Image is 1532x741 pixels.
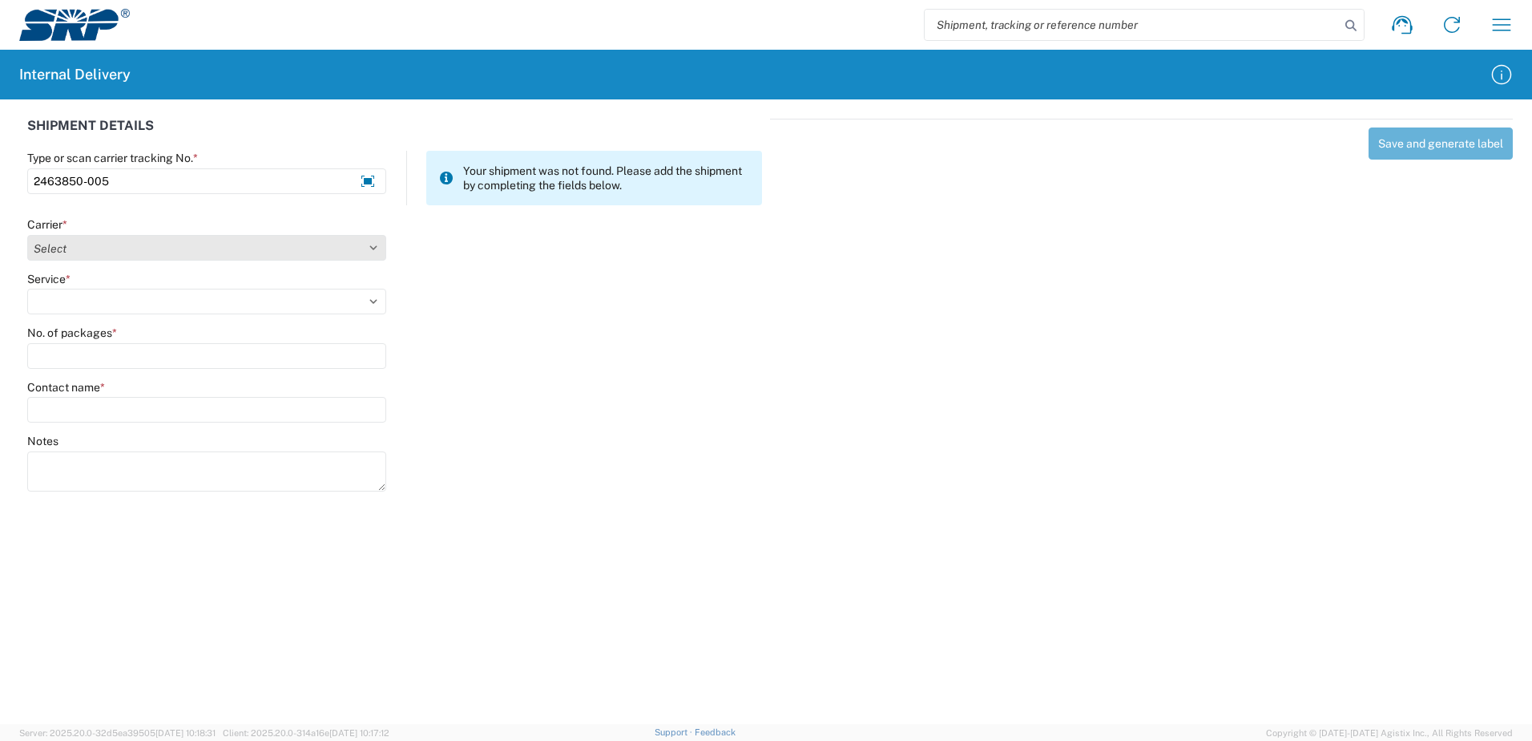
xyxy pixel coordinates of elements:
span: Server: 2025.20.0-32d5ea39505 [19,728,216,738]
label: Notes [27,434,58,448]
a: Support [655,727,695,737]
h2: Internal Delivery [19,65,131,84]
span: Your shipment was not found. Please add the shipment by completing the fields below. [463,164,749,192]
span: Copyright © [DATE]-[DATE] Agistix Inc., All Rights Reserved [1266,726,1513,740]
input: Shipment, tracking or reference number [925,10,1340,40]
span: [DATE] 10:18:31 [155,728,216,738]
span: Client: 2025.20.0-314a16e [223,728,389,738]
label: Carrier [27,217,67,232]
a: Feedback [695,727,736,737]
img: srp [19,9,130,41]
label: No. of packages [27,326,117,340]
label: Service [27,272,71,286]
label: Type or scan carrier tracking No. [27,151,198,165]
span: [DATE] 10:17:12 [329,728,389,738]
div: SHIPMENT DETAILS [27,119,762,151]
label: Contact name [27,380,105,395]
